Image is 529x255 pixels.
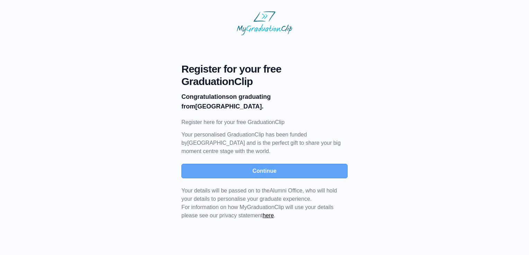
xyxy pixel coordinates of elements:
button: Continue [181,164,348,178]
span: Alumni Office [270,188,303,193]
span: Your details will be passed on to the , who will hold your details to personalise your graduate e... [181,188,337,202]
p: Your personalised GraduationClip has been funded by [GEOGRAPHIC_DATA] and is the perfect gift to ... [181,131,348,155]
b: Congratulations [181,93,229,100]
span: GraduationClip [181,75,348,88]
a: here [263,212,274,218]
img: MyGraduationClip [237,11,292,35]
p: Register here for your free GraduationClip [181,118,348,126]
span: For information on how MyGraduationClip will use your details please see our privacy statement . [181,188,337,218]
p: on graduating from [GEOGRAPHIC_DATA]. [181,92,348,111]
span: Register for your free [181,63,348,75]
